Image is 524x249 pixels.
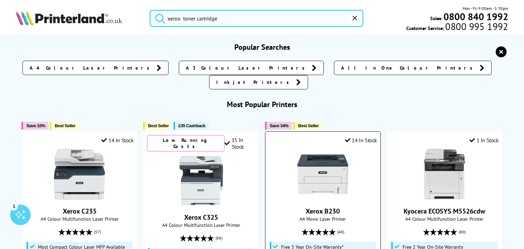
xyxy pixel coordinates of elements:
a: Xerox C235 [63,207,97,216]
div: 14 In Stock [101,137,133,144]
div: 14 In Stock [345,137,377,144]
span: Best Seller [55,123,75,128]
button: Best Seller [50,122,79,130]
span: A4 Mono Laser Printer [269,216,377,222]
span: A4 Colour Laser Printers [30,64,153,71]
img: Xerox B230 [297,149,348,200]
div: Low Running Costs [147,135,224,151]
span: (88) [216,232,222,245]
a: Xerox B230 [306,207,340,216]
button: Best Seller [293,122,322,130]
img: Xerox C235 [54,149,105,200]
span: Best Seller [298,123,319,128]
div: 1 [10,202,18,210]
span: A4 Colour Multifunction Laser Printer [390,216,498,222]
a: Inkjet Printers [209,75,308,89]
a: Kyocera ECOSYS M5526cdw [419,194,470,201]
a: Kyocera ECOSYS M5526cdw [404,207,485,216]
span: Save 10% [26,123,45,128]
a: Xerox C325 [176,201,227,207]
button: Best Seller [143,122,172,130]
span: (48) [337,225,344,238]
span: Save 34% [270,123,289,128]
img: Printerland Logo [16,10,122,25]
a: Printerland Logo [16,10,141,27]
span: Best Seller [148,123,169,128]
span: A3 Colour Laser Printers [186,64,308,71]
input: Search product or brand [150,10,363,27]
span: Customer Service: [406,23,508,31]
a: A4 Colour Laser Printers [23,61,169,75]
span: (80) [459,225,466,238]
span: Inkjet Printers [216,79,293,86]
span: £35 Cashback [178,123,205,128]
h3: Most Popular Printers [16,100,508,109]
span: Mon - Fri 9:00am - 5:30pm [463,5,508,12]
img: Kyocera ECOSYS M5526cdw [419,149,470,200]
div: 1 In Stock [469,137,499,144]
span: A4 Colour Multifunction Laser Printer [147,222,255,228]
button: Save 34% [265,122,292,130]
a: Xerox B230 [297,194,348,201]
b: 0800 840 1992 [443,10,508,23]
a: Xerox C235 [54,194,105,201]
span: A4 Colour Multifunction Laser Printer [25,216,133,222]
button: £35 Cashback [174,122,209,130]
h3: Popular Searches [16,42,508,52]
button: Save 10% [21,122,48,130]
a: Xerox C325 [184,213,218,222]
a: 0800 840 1992 [442,13,508,20]
img: Xerox C325 [176,155,227,206]
span: Sales: [430,15,442,21]
span: All In One Colour Printers [341,64,476,71]
div: 15 In Stock [224,136,255,150]
span: 0800 995 1992 [444,23,508,30]
a: A3 Colour Laser Printers [179,61,324,75]
a: All In One Colour Printers [334,61,492,75]
span: (57) [94,225,101,238]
